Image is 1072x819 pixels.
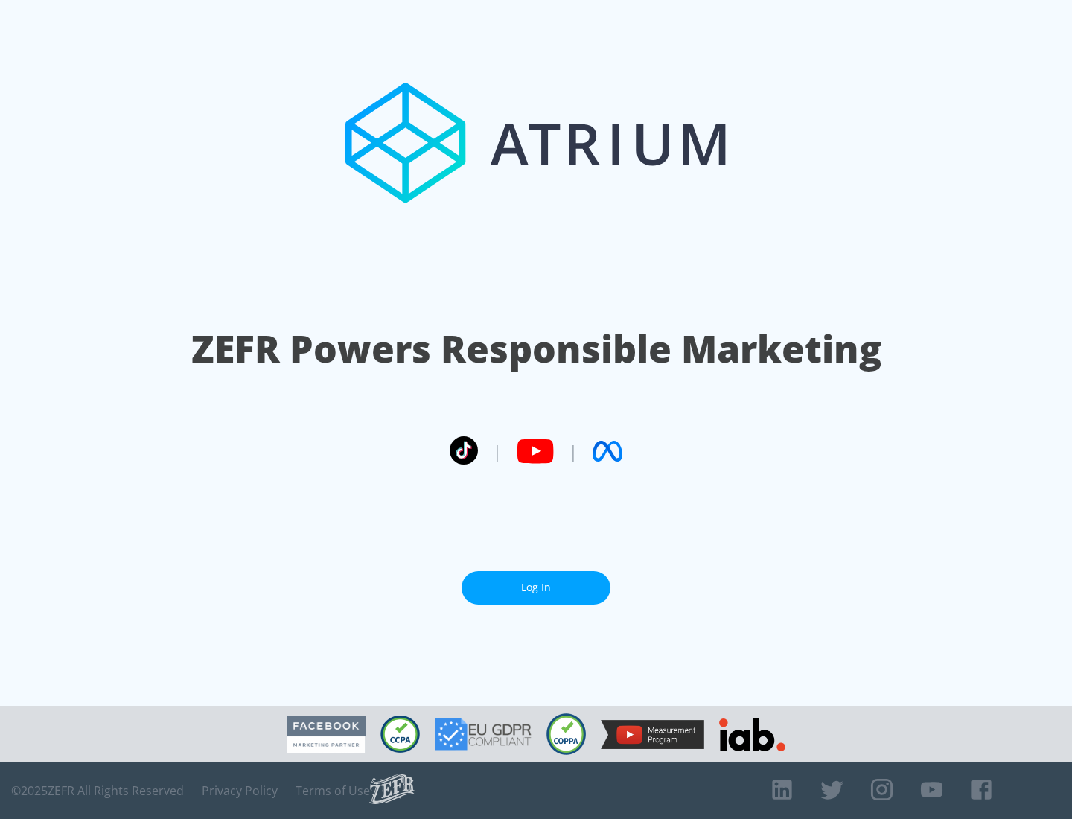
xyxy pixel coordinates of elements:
a: Terms of Use [296,783,370,798]
a: Log In [462,571,610,605]
a: Privacy Policy [202,783,278,798]
img: GDPR Compliant [435,718,532,751]
img: COPPA Compliant [546,713,586,755]
span: | [569,440,578,462]
img: CCPA Compliant [380,716,420,753]
h1: ZEFR Powers Responsible Marketing [191,323,881,375]
img: YouTube Measurement Program [601,720,704,749]
img: IAB [719,718,785,751]
span: | [493,440,502,462]
img: Facebook Marketing Partner [287,716,366,753]
span: © 2025 ZEFR All Rights Reserved [11,783,184,798]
